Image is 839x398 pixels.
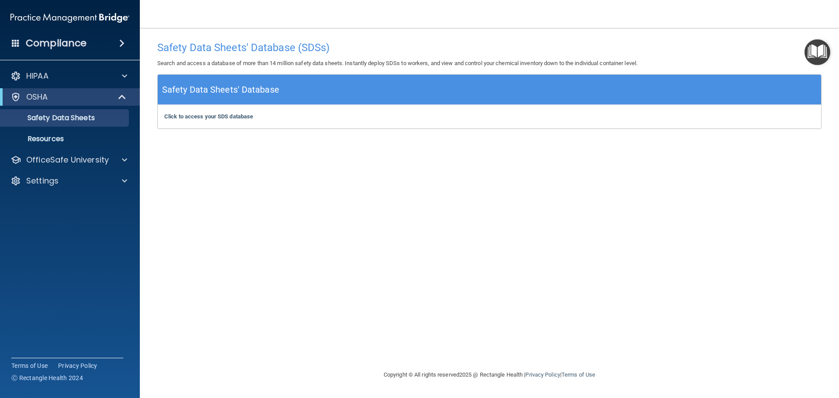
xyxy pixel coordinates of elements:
[10,155,127,165] a: OfficeSafe University
[10,9,129,27] img: PMB logo
[10,176,127,186] a: Settings
[58,361,97,370] a: Privacy Policy
[330,361,649,389] div: Copyright © All rights reserved 2025 @ Rectangle Health | |
[11,361,48,370] a: Terms of Use
[157,58,822,69] p: Search and access a database of more than 14 million safety data sheets. Instantly deploy SDSs to...
[26,37,87,49] h4: Compliance
[10,92,127,102] a: OSHA
[26,71,49,81] p: HIPAA
[26,155,109,165] p: OfficeSafe University
[157,42,822,53] h4: Safety Data Sheets' Database (SDSs)
[525,371,560,378] a: Privacy Policy
[26,176,59,186] p: Settings
[162,82,279,97] h5: Safety Data Sheets' Database
[164,113,253,120] a: Click to access your SDS database
[688,336,829,371] iframe: Drift Widget Chat Controller
[804,39,830,65] button: Open Resource Center
[562,371,595,378] a: Terms of Use
[6,114,125,122] p: Safety Data Sheets
[26,92,48,102] p: OSHA
[10,71,127,81] a: HIPAA
[6,135,125,143] p: Resources
[11,374,83,382] span: Ⓒ Rectangle Health 2024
